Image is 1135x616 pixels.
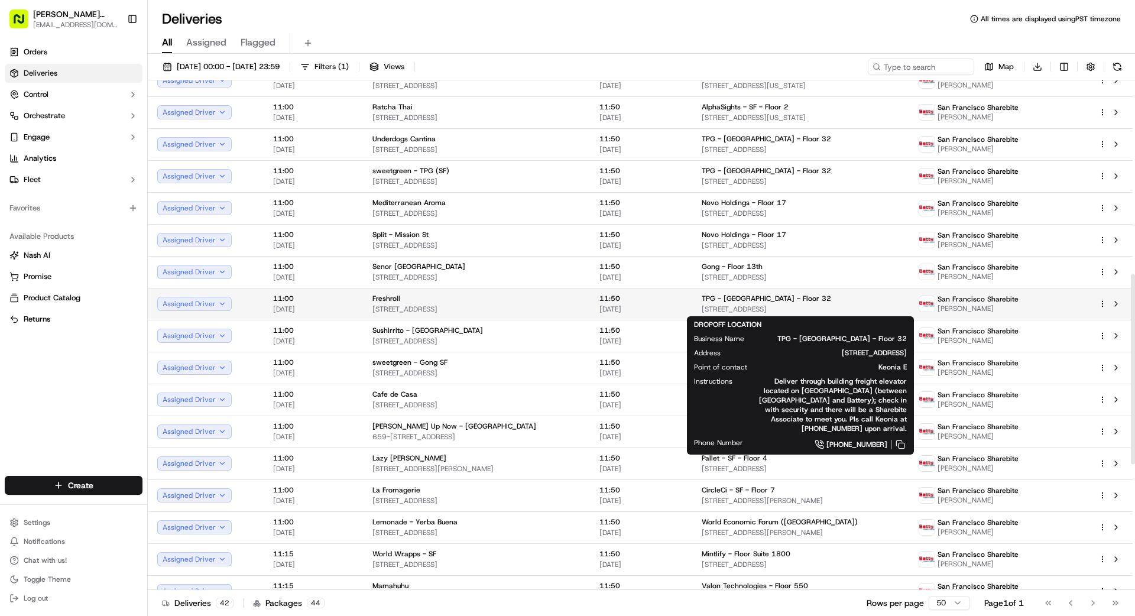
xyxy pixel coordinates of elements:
[702,464,900,474] span: [STREET_ADDRESS]
[5,170,142,189] button: Fleet
[919,105,935,120] img: betty.jpg
[273,145,354,154] span: [DATE]
[372,102,413,112] span: Ratcha Thai
[372,326,483,335] span: Sushirrito - [GEOGRAPHIC_DATA]
[938,495,1019,505] span: [PERSON_NAME]
[372,113,581,122] span: [STREET_ADDRESS]
[314,61,349,72] span: Filters
[702,560,900,569] span: [STREET_ADDRESS]
[919,73,935,88] img: betty.jpg
[919,232,935,248] img: betty.jpg
[273,241,354,250] span: [DATE]
[273,113,354,122] span: [DATE]
[702,496,900,505] span: [STREET_ADDRESS][PERSON_NAME]
[372,453,446,463] span: Lazy [PERSON_NAME]
[372,496,581,505] span: [STREET_ADDRESS]
[95,260,194,281] a: 💻API Documentation
[702,273,900,282] span: [STREET_ADDRESS]
[157,329,232,343] button: Assigned Driver
[919,137,935,152] img: betty.jpg
[938,103,1019,112] span: San Francisco Sharebite
[599,177,683,186] span: [DATE]
[162,597,234,609] div: Deliveries
[599,102,683,112] span: 11:50
[273,304,354,314] span: [DATE]
[157,201,232,215] button: Assigned Driver
[702,177,900,186] span: [STREET_ADDRESS]
[702,485,775,495] span: CircleCi - SF - Floor 7
[157,73,232,87] button: Assigned Driver
[24,271,51,282] span: Promise
[273,336,354,346] span: [DATE]
[157,520,232,534] button: Assigned Driver
[5,43,142,61] a: Orders
[599,166,683,176] span: 11:50
[273,464,354,474] span: [DATE]
[372,581,408,591] span: Mamahuhu
[5,571,142,588] button: Toggle Theme
[599,358,683,367] span: 11:50
[183,151,215,166] button: See all
[938,240,1019,249] span: [PERSON_NAME]
[919,296,935,312] img: betty.jpg
[599,390,683,399] span: 11:50
[273,560,354,569] span: [DATE]
[273,294,354,303] span: 11:00
[938,432,1019,441] span: [PERSON_NAME]
[83,293,143,302] a: Powered byPylon
[157,361,232,375] button: Assigned Driver
[694,362,747,372] span: Point of contact
[372,368,581,378] span: [STREET_ADDRESS]
[241,35,275,50] span: Flagged
[938,390,1019,400] span: San Francisco Sharebite
[25,113,46,134] img: 4281594248423_2fcf9dad9f2a874258b8_72.png
[253,597,325,609] div: Packages
[177,61,280,72] span: [DATE] 00:00 - [DATE] 23:59
[9,314,138,325] a: Returns
[919,488,935,503] img: betty.jpg
[157,552,232,566] button: Assigned Driver
[867,597,924,609] p: Rows per page
[5,288,142,307] button: Product Catalog
[694,377,732,386] span: Instructions
[24,47,47,57] span: Orders
[919,168,935,184] img: betty.jpg
[599,273,683,282] span: [DATE]
[919,424,935,439] img: betty.jpg
[694,334,744,343] span: Business Name
[24,153,56,164] span: Analytics
[694,438,743,448] span: Phone Number
[307,598,325,608] div: 44
[12,172,31,191] img: bettytllc
[372,528,581,537] span: [STREET_ADDRESS]
[599,432,683,442] span: [DATE]
[938,550,1019,559] span: San Francisco Sharebite
[24,174,41,185] span: Fleet
[157,488,232,502] button: Assigned Driver
[273,432,354,442] span: [DATE]
[24,537,65,546] span: Notifications
[75,215,103,225] span: 7月31日
[273,485,354,495] span: 11:00
[938,527,1019,537] span: [PERSON_NAME]
[599,198,683,208] span: 11:50
[599,294,683,303] span: 11:50
[979,59,1019,75] button: Map
[702,81,900,90] span: [STREET_ADDRESS][US_STATE]
[938,112,1019,122] span: [PERSON_NAME]
[273,496,354,505] span: [DATE]
[53,125,163,134] div: We're available if you need us!
[53,113,194,125] div: Start new chat
[372,230,429,239] span: Split - Mission St
[9,293,138,303] a: Product Catalog
[24,68,57,79] span: Deliveries
[599,400,683,410] span: [DATE]
[763,334,907,343] span: TPG - [GEOGRAPHIC_DATA] - Floor 32
[599,134,683,144] span: 11:50
[33,20,118,30] span: [EMAIL_ADDRESS][DOMAIN_NAME]
[12,204,31,223] img: bettytllc
[919,200,935,216] img: betty.jpg
[826,440,887,449] span: [PHONE_NUMBER]
[372,432,581,442] span: 659-[STREET_ADDRESS]
[938,582,1019,591] span: San Francisco Sharebite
